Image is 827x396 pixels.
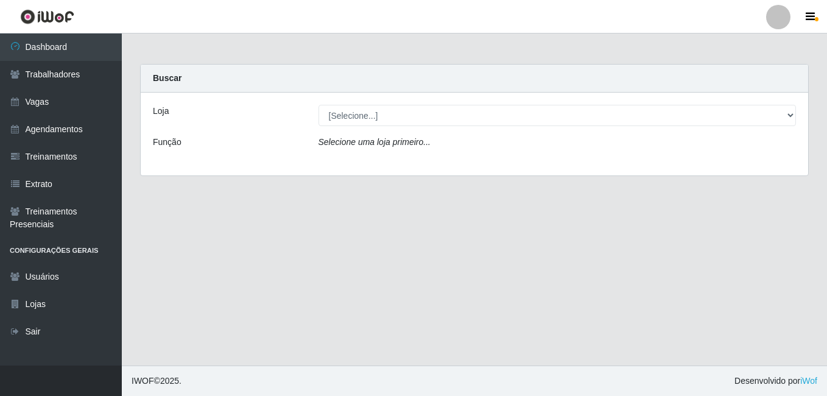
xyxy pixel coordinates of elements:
[318,137,431,147] i: Selecione uma loja primeiro...
[153,136,181,149] label: Função
[20,9,74,24] img: CoreUI Logo
[132,376,154,386] span: IWOF
[800,376,817,386] a: iWof
[153,73,181,83] strong: Buscar
[153,105,169,118] label: Loja
[734,375,817,387] span: Desenvolvido por
[132,375,181,387] span: © 2025 .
